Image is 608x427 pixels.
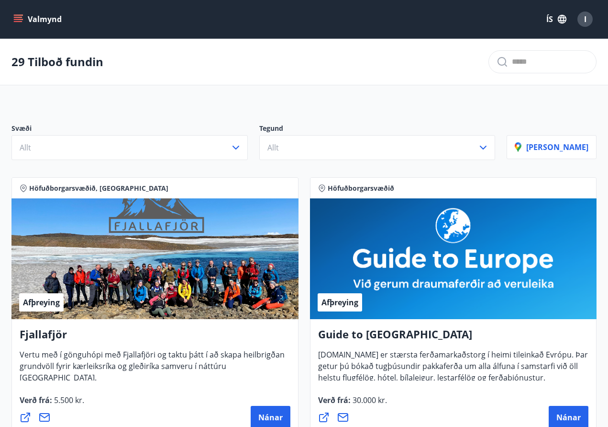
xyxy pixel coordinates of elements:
[556,412,581,423] span: Nánar
[20,142,31,153] span: Allt
[29,184,168,193] span: Höfuðborgarsvæðið, [GEOGRAPHIC_DATA]
[351,395,387,405] span: 30.000 kr.
[541,11,572,28] button: ÍS
[52,395,84,405] span: 5.500 kr.
[515,142,588,152] p: [PERSON_NAME]
[318,349,588,391] span: [DOMAIN_NAME] er stærsta ferðamarkaðstorg í heimi tileinkað Evrópu. Þar getur þú bókað tugþúsundi...
[11,135,248,160] button: Allt
[11,124,248,135] p: Svæði
[321,297,358,308] span: Afþreying
[258,412,283,423] span: Nánar
[507,135,597,159] button: [PERSON_NAME]
[318,395,387,413] span: Verð frá :
[259,124,496,135] p: Tegund
[20,327,290,349] h4: Fjallafjör
[267,142,279,153] span: Allt
[259,135,496,160] button: Allt
[20,395,84,413] span: Verð frá :
[11,54,103,70] p: 29 Tilboð fundin
[318,327,589,349] h4: Guide to [GEOGRAPHIC_DATA]
[23,297,60,308] span: Afþreying
[11,11,66,28] button: menu
[584,14,586,24] span: I
[20,349,285,391] span: Vertu með í gönguhópi með Fjallafjöri og taktu þátt í að skapa heilbrigðan grundvöll fyrir kærlei...
[328,184,394,193] span: Höfuðborgarsvæðið
[574,8,597,31] button: I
